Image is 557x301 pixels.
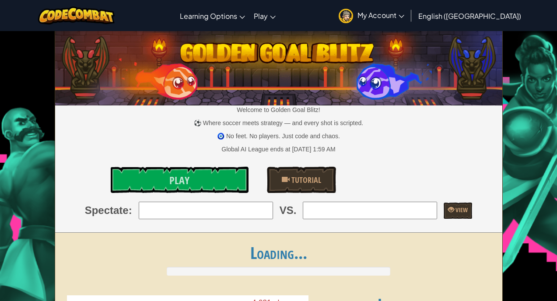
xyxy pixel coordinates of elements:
img: Golden Goal [55,28,502,105]
a: My Account [334,2,409,29]
img: CodeCombat logo [38,7,115,24]
span: VS. [280,203,297,218]
a: English ([GEOGRAPHIC_DATA]) [414,4,525,28]
span: : [129,203,132,218]
h1: Loading... [55,244,502,262]
span: Learning Options [180,11,237,21]
span: Play [254,11,268,21]
a: Tutorial [267,167,336,193]
span: Spectate [85,203,129,218]
div: Global AI League ends at [DATE] 1:59 AM [221,145,335,154]
p: 🧿 No feet. No players. Just code and chaos. [55,132,502,140]
a: Learning Options [175,4,249,28]
span: Tutorial [290,175,321,185]
img: avatar [339,9,353,23]
span: Play [169,173,189,187]
span: View [454,206,468,214]
span: English ([GEOGRAPHIC_DATA]) [418,11,521,21]
span: My Account [357,10,404,20]
p: ⚽ Where soccer meets strategy — and every shot is scripted. [55,119,502,127]
a: Play [249,4,280,28]
p: Welcome to Golden Goal Blitz! [55,105,502,114]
